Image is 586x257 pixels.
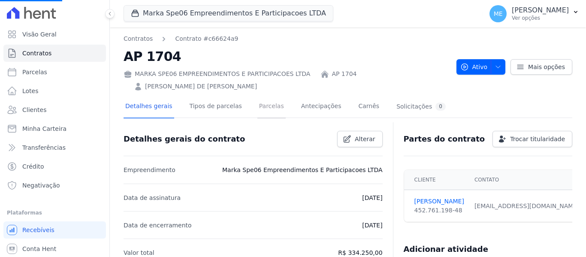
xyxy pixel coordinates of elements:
a: Recebíveis [3,221,106,239]
p: [DATE] [362,220,382,230]
span: Transferências [22,143,66,152]
a: Mais opções [510,59,572,75]
a: Trocar titularidade [492,131,572,147]
span: ME [494,11,503,17]
h3: Adicionar atividade [404,244,488,254]
a: Minha Carteira [3,120,106,137]
span: Visão Geral [22,30,57,39]
h2: AP 1704 [124,47,450,66]
button: Ativo [456,59,506,75]
button: ME [PERSON_NAME] Ver opções [483,2,586,26]
div: 452.761.198-48 [414,206,464,215]
p: [DATE] [362,193,382,203]
a: Parcelas [3,63,106,81]
a: Visão Geral [3,26,106,43]
span: Crédito [22,162,44,171]
a: Negativação [3,177,106,194]
div: [EMAIL_ADDRESS][DOMAIN_NAME] [474,202,580,211]
a: Antecipações [299,96,343,118]
a: [PERSON_NAME] [414,197,464,206]
div: 0 [435,103,446,111]
span: Recebíveis [22,226,54,234]
a: Contratos [3,45,106,62]
a: Contratos [124,34,153,43]
a: Tipos de parcelas [188,96,244,118]
h3: Detalhes gerais do contrato [124,134,245,144]
a: Contrato #c66624a9 [175,34,238,43]
p: Marka Spe06 Empreendimentos E Participacoes LTDA [222,165,383,175]
a: Clientes [3,101,106,118]
span: Conta Hent [22,245,56,253]
span: Negativação [22,181,60,190]
span: Minha Carteira [22,124,66,133]
a: Lotes [3,82,106,100]
button: Marka Spe06 Empreendimentos E Participacoes LTDA [124,5,333,21]
a: Detalhes gerais [124,96,174,118]
p: Ver opções [512,15,569,21]
span: Clientes [22,106,46,114]
a: AP 1704 [332,70,356,79]
nav: Breadcrumb [124,34,450,43]
span: Lotes [22,87,39,95]
th: Cliente [404,170,469,190]
span: Parcelas [22,68,47,76]
nav: Breadcrumb [124,34,238,43]
div: Plataformas [7,208,103,218]
a: Crédito [3,158,106,175]
a: Carnês [356,96,381,118]
span: Ativo [460,59,488,75]
th: Contato [469,170,585,190]
a: Parcelas [257,96,286,118]
p: Empreendimento [124,165,175,175]
a: Alterar [337,131,383,147]
span: Contratos [22,49,51,57]
span: Trocar titularidade [510,135,565,143]
a: [PERSON_NAME] DE [PERSON_NAME] [145,82,257,91]
span: Mais opções [528,63,565,71]
a: Solicitações0 [395,96,447,118]
div: Solicitações [396,103,446,111]
h3: Partes do contrato [404,134,485,144]
p: Data de assinatura [124,193,181,203]
div: MARKA SPE06 EMPREENDIMENTOS E PARTICIPACOES LTDA [124,70,310,79]
p: Data de encerramento [124,220,192,230]
span: Alterar [355,135,375,143]
p: [PERSON_NAME] [512,6,569,15]
a: Transferências [3,139,106,156]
